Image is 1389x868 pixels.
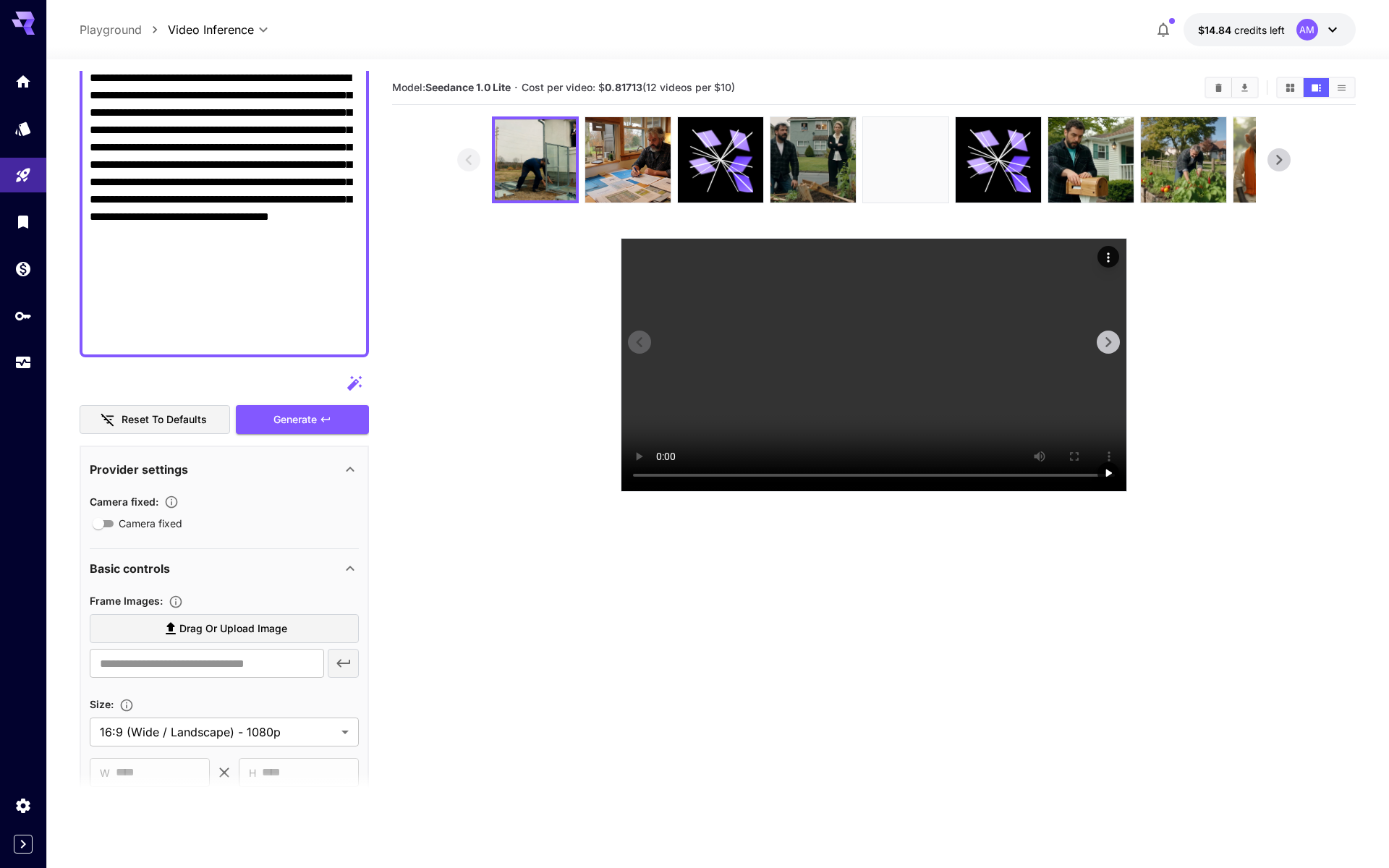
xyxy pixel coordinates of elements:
[90,551,359,586] div: Basic controls
[1048,117,1134,203] img: 8o3gstAAAABklEQVQDADwzVT21FpK+AAAAAElFTkSuQmCC
[179,620,287,638] span: Drag or upload image
[1097,462,1119,484] div: Play video
[273,411,317,429] span: Generate
[90,614,359,644] label: Drag or upload image
[14,307,32,325] div: API Keys
[90,452,359,487] div: Provider settings
[1198,24,1234,36] span: $14.84
[514,79,518,96] p: ·
[863,117,948,203] img: 8A6ifAAAAAGSURBVAMA8vIDwesDsxkAAAAASUVORK5CYII=
[1278,78,1303,97] button: Show videos in grid view
[114,698,140,712] button: Adjust the dimensions of the generated image by specifying its width and height in pixels, or sel...
[1304,78,1329,97] button: Show videos in video view
[100,765,110,781] span: W
[770,117,856,203] img: AAAAAASUVORK5CYII=
[249,765,256,781] span: H
[605,81,642,93] b: 0.81713
[90,595,163,607] span: Frame Images :
[425,81,511,93] b: Seedance 1.0 Lite
[90,698,114,710] span: Size :
[1206,78,1231,97] button: Clear videos
[14,213,32,231] div: Library
[495,119,576,200] img: 2bLe3wAAAAZJREFUAwDoAOWGgnsjBQAAAABJRU5ErkJggg==
[90,461,188,478] p: Provider settings
[100,723,336,741] span: 16:9 (Wide / Landscape) - 1080p
[80,21,168,38] nav: breadcrumb
[14,835,33,854] button: Expand sidebar
[1233,117,1319,203] img: MiqSAAAABklEQVQDAFSA2iPKiLT8AAAAAElFTkSuQmCC
[522,81,735,93] span: Cost per video: $ (12 videos per $10)
[168,21,254,38] span: Video Inference
[14,260,32,278] div: Wallet
[80,21,142,38] a: Playground
[1329,78,1354,97] button: Show videos in list view
[1234,24,1285,36] span: credits left
[14,796,32,814] div: Settings
[1232,78,1257,97] button: Download All
[1276,77,1356,98] div: Show videos in grid viewShow videos in video viewShow videos in list view
[236,405,369,435] button: Generate
[119,516,182,531] span: Camera fixed
[1198,22,1285,38] div: $14.8427
[14,72,32,90] div: Home
[14,119,32,137] div: Models
[1097,246,1119,268] div: Actions
[585,117,671,203] img: 0WP6HsAAAAGSURBVAMAWT07lgkKhMwAAAAASUVORK5CYII=
[392,81,511,93] span: Model:
[1205,77,1259,98] div: Clear videosDownload All
[90,495,158,508] span: Camera fixed :
[14,166,32,184] div: Playground
[80,405,230,435] button: Reset to defaults
[163,595,189,609] button: Upload frame images.
[1184,13,1356,46] button: $14.8427AM
[1141,117,1226,203] img: 8EV4j1AAAABklEQVQDADs1Yh4eLAfzAAAAAElFTkSuQmCC
[90,560,170,577] p: Basic controls
[14,354,32,372] div: Usage
[1296,19,1318,41] div: AM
